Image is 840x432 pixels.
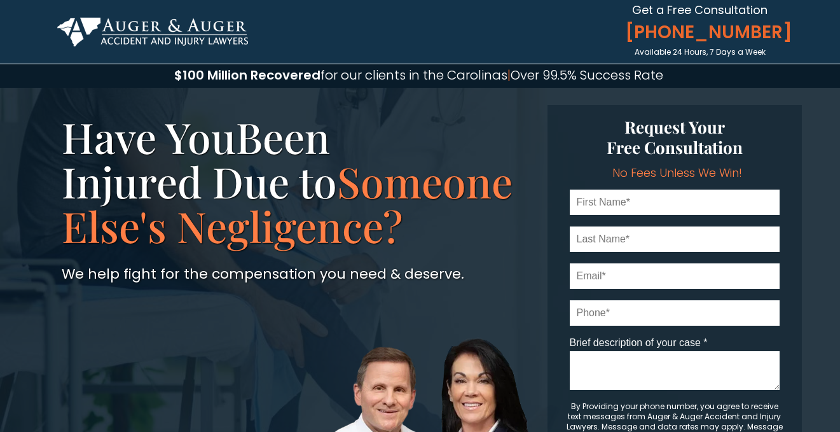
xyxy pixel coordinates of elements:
[632,2,768,18] span: Get a Free Consultation
[507,66,511,84] span: |
[570,337,708,348] span: Brief description of your case *
[57,17,248,46] img: Auger & Auger Accident and Injury Lawyers
[570,300,780,326] input: Phone*
[612,165,742,181] span: No Fees Unless We Win!
[236,109,330,165] span: Been
[624,116,725,138] span: Request Your
[174,66,320,84] span: $100 Million Recovered
[635,46,766,57] span: Available 24 Hours, 7 Days a Week
[607,136,743,158] span: Free Consultation
[320,66,507,84] span: for our clients in the Carolinas
[62,153,337,209] span: Injured Due to
[570,263,780,289] input: Email*
[620,22,784,43] span: [PHONE_NUMBER]
[62,153,513,254] span: Someone Else's Negligence?
[620,17,784,47] a: [PHONE_NUMBER]
[570,190,780,215] input: First Name*
[62,264,464,284] span: We help fight for the compensation you need & deserve.
[62,109,236,165] span: Have You
[511,66,663,84] span: Over 99.5% Success Rate
[570,226,780,252] input: Last Name*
